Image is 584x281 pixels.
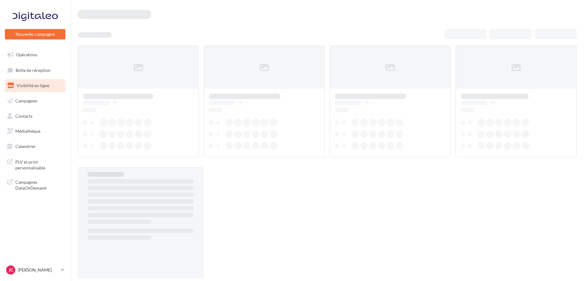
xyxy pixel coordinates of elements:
span: Boîte de réception [16,67,50,72]
span: Calendrier [15,144,36,149]
a: Campagnes [4,94,67,107]
a: Boîte de réception [4,64,67,77]
button: Nouvelle campagne [5,29,65,39]
span: JC [9,267,13,273]
span: PLV et print personnalisable [15,158,63,171]
a: JC [PERSON_NAME] [5,264,65,276]
span: Campagnes DataOnDemand [15,178,63,191]
span: Opérations [16,52,37,57]
span: Médiathèque [15,128,40,134]
span: Campagnes [15,98,37,103]
span: Contacts [15,113,32,118]
p: [PERSON_NAME] [18,267,58,273]
a: Opérations [4,48,67,61]
a: Campagnes DataOnDemand [4,176,67,194]
a: Visibilité en ligne [4,79,67,92]
a: Contacts [4,110,67,123]
a: Médiathèque [4,125,67,138]
a: Calendrier [4,140,67,153]
span: Visibilité en ligne [17,83,49,88]
a: PLV et print personnalisable [4,155,67,173]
